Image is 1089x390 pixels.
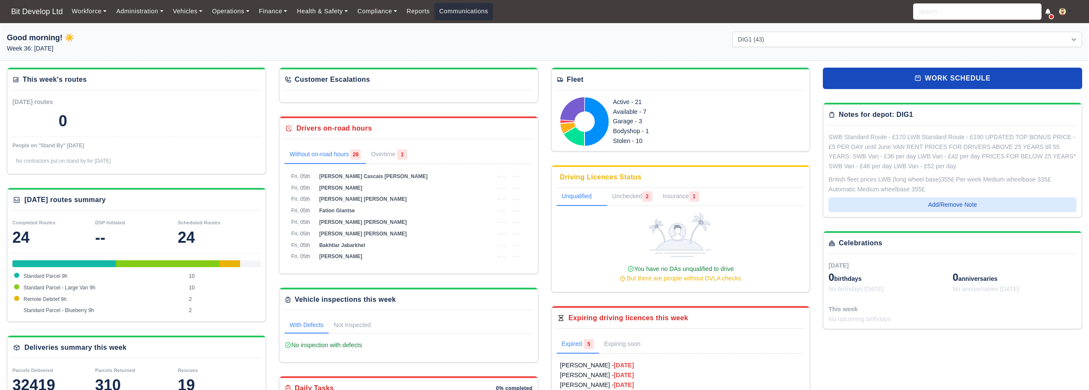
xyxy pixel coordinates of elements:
span: Standard Parcel - Large Van 9h [24,285,95,291]
span: [PERSON_NAME] [PERSON_NAME] [319,231,407,237]
span: [PERSON_NAME] [319,185,362,191]
div: This week's routes [23,74,87,85]
a: Reports [402,3,434,20]
div: Expiring driving licences this week [569,313,688,323]
span: [PERSON_NAME] [319,253,362,259]
small: Parcels Returned [95,368,135,373]
a: Operations [207,3,254,20]
span: [PERSON_NAME] [PERSON_NAME] [319,219,407,225]
a: Without on-road hours [285,146,366,164]
a: Unqualified [557,188,607,206]
a: Compliance [353,3,402,20]
div: -- [95,229,178,246]
small: Completed Routes [12,220,56,225]
div: Deliveries summary this week [24,342,127,353]
a: Workforce [67,3,112,20]
input: Search... [913,3,1042,20]
div: anniversaries [953,271,1077,284]
div: 0 [59,113,67,130]
a: With Defects [285,317,329,333]
strong: [DATE] [614,381,634,388]
span: 28 [350,149,361,160]
span: 0 [953,271,958,283]
a: Expired [557,336,599,354]
div: Garage - 3 [613,116,737,126]
span: No inspection with defects [285,342,362,348]
a: Expiring soon [599,336,658,354]
span: --:-- [497,185,505,191]
span: Fri, 05th [291,242,310,248]
div: Available - 7 [613,107,737,117]
a: Bit Develop Ltd [7,3,67,20]
a: [PERSON_NAME] -[DATE] [560,380,801,390]
span: --:-- [497,208,505,214]
div: SWB Standard Route - £170 LWB Standard Route - £190 UPDATED TOP BONUS PRICE - £5 PER DAY until Ju... [828,132,1077,171]
td: 2 [187,305,261,316]
div: birthdays [828,271,953,284]
div: Standard Parcel 9h [12,260,116,267]
strong: [DATE] [614,372,634,378]
a: Health & Safety [292,3,353,20]
div: British fleet prices LWB (long wheel base)355£ Per week Medium wheelbase 335£ Automatic Medium wh... [828,175,1077,194]
span: This week [828,306,858,313]
div: Active - 21 [613,97,737,107]
a: Insurance [658,188,704,206]
small: Scheduled Routes [178,220,220,225]
div: Bodyshop - 1 [613,126,737,136]
div: But there are people without DVLA checks. [560,274,801,283]
div: Standard Parcel - Large Van 9h [116,260,220,267]
strong: [DATE] [614,362,634,369]
span: [DATE] [828,262,849,269]
a: [PERSON_NAME] -[DATE] [560,370,801,380]
div: Customer Escalations [295,74,370,85]
span: --:-- [512,173,520,179]
span: [PERSON_NAME] Cascais [PERSON_NAME] [319,173,427,179]
a: Finance [254,3,292,20]
span: --:-- [512,208,520,214]
div: You have no DAs unqualified to drive [560,264,801,284]
span: Remote Debrief 9h [24,296,67,302]
div: Remote Debrief 9h [220,260,240,267]
div: Standard Parcel - Blueberry 9h [240,260,261,267]
span: --:-- [497,219,505,225]
span: --:-- [512,185,520,191]
span: Fri, 05th [291,196,310,202]
span: Fation Giantse [319,208,355,214]
div: [DATE] routes [12,97,136,107]
span: No birthdays [DATE] [828,286,884,292]
span: No contractors put on stand by for [DATE] [16,158,111,164]
span: --:-- [497,242,505,248]
span: --:-- [497,231,505,237]
button: Add/Remove Note [828,197,1077,212]
span: --:-- [512,219,520,225]
div: Driving Licences Status [560,172,642,182]
span: 0 [828,271,834,283]
span: Fri, 05th [291,185,310,191]
small: DSP Initiated [95,220,125,225]
h1: Good morning! ☀️ [7,32,357,44]
div: Celebrations [839,238,882,248]
a: Communications [434,3,493,20]
td: 10 [187,282,261,294]
a: Overtime [366,146,412,164]
div: 24 [178,229,261,246]
span: Bakhtiar Jabarkhel [319,242,365,248]
a: Vehicles [168,3,208,20]
div: Stolen - 10 [613,136,737,146]
span: --:-- [497,253,505,259]
small: Parcels Delivered [12,368,53,373]
span: 1 [689,191,699,202]
div: People on "Stand By" [DATE] [12,142,261,149]
div: Drivers on-road hours [297,123,372,134]
td: 10 [187,271,261,282]
a: [PERSON_NAME] -[DATE] [560,360,801,370]
span: --:-- [512,231,520,237]
span: Fri, 05th [291,173,310,179]
span: [PERSON_NAME] [PERSON_NAME] [319,196,407,202]
small: Rescues [178,368,198,373]
span: 2 [642,191,653,202]
a: Unchecked [607,188,658,206]
span: Fri, 05th [291,219,310,225]
a: work schedule [823,68,1082,89]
